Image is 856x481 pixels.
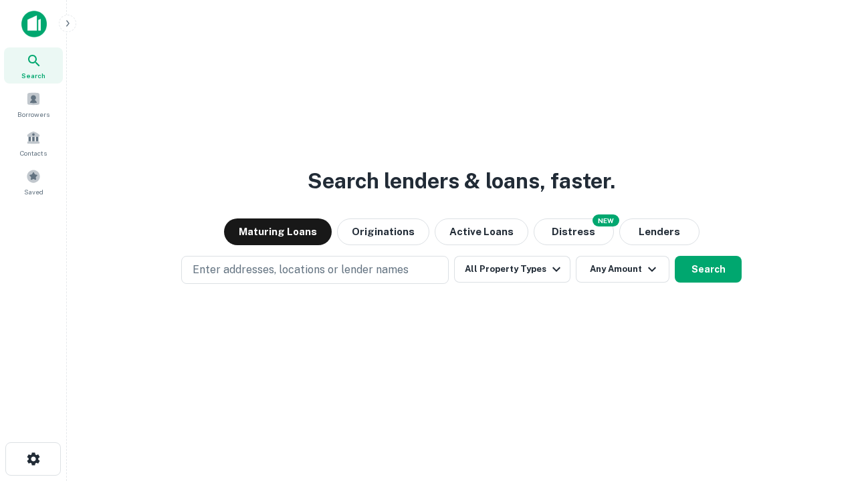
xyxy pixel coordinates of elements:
[181,256,449,284] button: Enter addresses, locations or lender names
[4,86,63,122] a: Borrowers
[4,125,63,161] a: Contacts
[435,218,528,245] button: Active Loans
[193,262,409,278] p: Enter addresses, locations or lender names
[534,218,614,245] button: Search distressed loans with lien and other non-mortgage details.
[308,165,615,197] h3: Search lenders & loans, faster.
[675,256,742,283] button: Search
[337,218,429,245] button: Originations
[17,109,49,120] span: Borrowers
[4,47,63,84] a: Search
[24,186,43,197] span: Saved
[789,374,856,438] iframe: Chat Widget
[4,164,63,200] a: Saved
[593,214,619,226] div: NEW
[619,218,700,245] button: Lenders
[21,70,45,81] span: Search
[454,256,570,283] button: All Property Types
[20,148,47,158] span: Contacts
[21,11,47,37] img: capitalize-icon.png
[576,256,669,283] button: Any Amount
[224,218,332,245] button: Maturing Loans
